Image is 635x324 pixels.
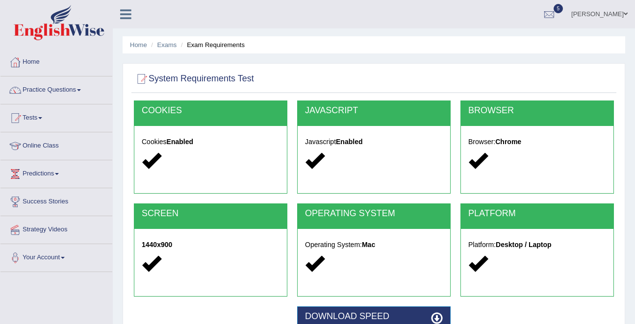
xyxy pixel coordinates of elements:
[305,209,443,219] h2: OPERATING SYSTEM
[554,4,563,13] span: 5
[305,241,443,249] h5: Operating System:
[305,312,443,322] h2: DOWNLOAD SPEED
[0,188,112,213] a: Success Stories
[130,41,147,49] a: Home
[142,241,172,249] strong: 1440x900
[167,138,193,146] strong: Enabled
[468,138,606,146] h5: Browser:
[0,244,112,269] a: Your Account
[305,138,443,146] h5: Javascript
[142,106,279,116] h2: COOKIES
[0,160,112,185] a: Predictions
[0,49,112,73] a: Home
[157,41,177,49] a: Exams
[0,216,112,241] a: Strategy Videos
[142,138,279,146] h5: Cookies
[0,76,112,101] a: Practice Questions
[142,209,279,219] h2: SCREEN
[496,241,552,249] strong: Desktop / Laptop
[468,209,606,219] h2: PLATFORM
[0,132,112,157] a: Online Class
[468,241,606,249] h5: Platform:
[178,40,245,50] li: Exam Requirements
[495,138,521,146] strong: Chrome
[468,106,606,116] h2: BROWSER
[305,106,443,116] h2: JAVASCRIPT
[134,72,254,86] h2: System Requirements Test
[336,138,362,146] strong: Enabled
[0,104,112,129] a: Tests
[362,241,375,249] strong: Mac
